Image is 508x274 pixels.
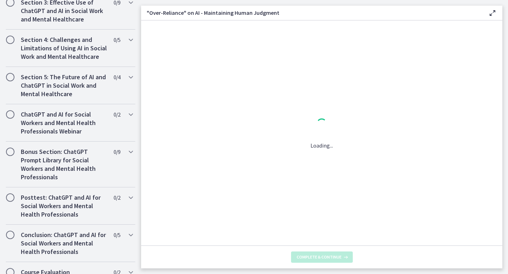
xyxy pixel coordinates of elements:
div: 1 [310,117,333,133]
span: 0 / 2 [114,110,120,119]
h2: Section 5: The Future of AI and ChatGPT in Social Work and Mental Healthcare [21,73,107,98]
span: 0 / 2 [114,193,120,202]
span: 0 / 9 [114,148,120,156]
h2: ChatGPT and AI for Social Workers and Mental Health Professionals Webinar [21,110,107,136]
h2: Conclusion: ChatGPT and AI for Social Workers and Mental Health Professionals [21,231,107,256]
h3: "Over-Reliance" on AI - Maintaining Human Judgment [147,8,477,17]
h2: Posttest: ChatGPT and AI for Social Workers and Mental Health Professionals [21,193,107,219]
span: 0 / 4 [114,73,120,81]
button: Complete & continue [291,251,353,263]
span: 0 / 5 [114,36,120,44]
span: 0 / 5 [114,231,120,239]
span: Complete & continue [297,254,341,260]
h2: Section 4: Challenges and Limitations of Using AI in Social Work and Mental Healthcare [21,36,107,61]
h2: Bonus Section: ChatGPT Prompt Library for Social Workers and Mental Health Professionals [21,148,107,181]
p: Loading... [310,141,333,150]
